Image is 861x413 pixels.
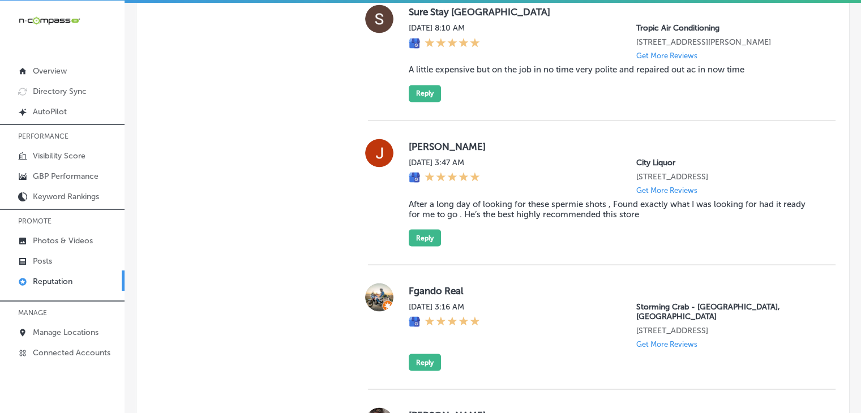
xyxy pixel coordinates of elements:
blockquote: After a long day of looking for these spermie shots , Found exactly what I was looking for had it... [409,199,817,219]
div: v 4.0.25 [32,18,55,27]
img: website_grey.svg [18,29,27,38]
p: Get More Reviews [636,51,697,60]
div: Domain: [DOMAIN_NAME] [29,29,125,38]
p: Get More Reviews [636,339,697,348]
p: 1342 whitfield ave [636,37,817,47]
div: 5 Stars [425,316,480,328]
p: Directory Sync [33,87,87,96]
label: [DATE] 8:10 AM [409,23,480,33]
div: Domain Overview [43,67,101,74]
p: Connected Accounts [33,348,110,358]
p: Manage Locations [33,328,98,337]
p: Tropic Air Conditioning [636,23,817,33]
p: 1756 eglin st [636,325,817,335]
button: Reply [409,85,441,102]
div: 5 Stars [425,37,480,50]
label: Sure Stay [GEOGRAPHIC_DATA] [409,6,817,18]
button: Reply [409,354,441,371]
p: Visibility Score [33,151,85,161]
p: City Liquor [636,157,817,167]
p: Get More Reviews [636,186,697,194]
img: logo_orange.svg [18,18,27,27]
p: Keyword Rankings [33,192,99,201]
p: Reputation [33,277,72,286]
button: Reply [409,229,441,246]
p: Overview [33,66,67,76]
div: Keywords by Traffic [125,67,191,74]
p: Storming Crab - Rapid City, SD [636,302,817,321]
p: AutoPilot [33,107,67,117]
img: tab_keywords_by_traffic_grey.svg [113,66,122,75]
label: Fgando Real [409,285,817,296]
blockquote: A little expensive but on the job in no time very polite and repaired out ac in now time [409,64,817,75]
p: Photos & Videos [33,236,93,246]
div: 5 Stars [425,171,480,184]
img: 660ab0bf-5cc7-4cb8-ba1c-48b5ae0f18e60NCTV_CLogo_TV_Black_-500x88.png [18,15,80,26]
p: 3004 Nogalitos St [636,171,817,181]
p: GBP Performance [33,171,98,181]
label: [PERSON_NAME] [409,140,817,152]
label: [DATE] 3:47 AM [409,157,480,167]
p: Posts [33,256,52,266]
label: [DATE] 3:16 AM [409,302,480,311]
img: tab_domain_overview_orange.svg [31,66,40,75]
